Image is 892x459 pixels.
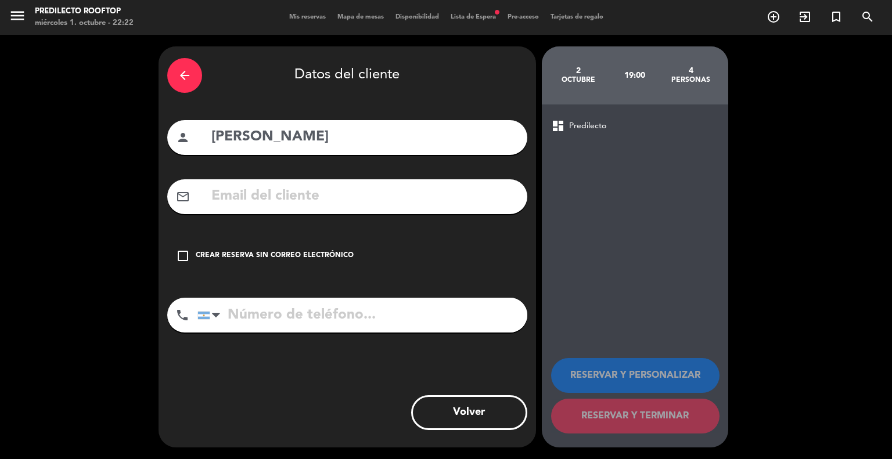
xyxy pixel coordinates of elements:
div: Datos del cliente [167,55,527,96]
input: Número de teléfono... [197,298,527,332]
input: Nombre del cliente [210,125,519,149]
div: Crear reserva sin correo electrónico [196,250,354,262]
span: fiber_manual_record [494,9,501,16]
div: miércoles 1. octubre - 22:22 [35,17,134,29]
i: menu [9,7,26,24]
button: menu [9,7,26,28]
input: Email del cliente [210,185,519,208]
div: 2 [551,66,607,75]
span: Pre-acceso [502,14,545,20]
span: Mis reservas [283,14,332,20]
div: Predilecto Rooftop [35,6,134,17]
i: check_box_outline_blank [176,249,190,263]
i: turned_in_not [829,10,843,24]
span: dashboard [551,119,565,133]
div: personas [663,75,719,85]
i: exit_to_app [798,10,812,24]
span: Tarjetas de regalo [545,14,609,20]
div: octubre [551,75,607,85]
span: Lista de Espera [445,14,502,20]
button: Volver [411,395,527,430]
span: Mapa de mesas [332,14,390,20]
i: add_circle_outline [767,10,780,24]
div: 4 [663,66,719,75]
div: Argentina: +54 [198,298,225,332]
i: phone [175,308,189,322]
i: mail_outline [176,190,190,204]
span: Predilecto [569,120,606,133]
i: person [176,131,190,144]
span: Disponibilidad [390,14,445,20]
i: search [861,10,875,24]
button: RESERVAR Y PERSONALIZAR [551,358,720,393]
i: arrow_back [178,68,192,82]
button: RESERVAR Y TERMINAR [551,399,720,433]
div: 19:00 [606,55,663,96]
